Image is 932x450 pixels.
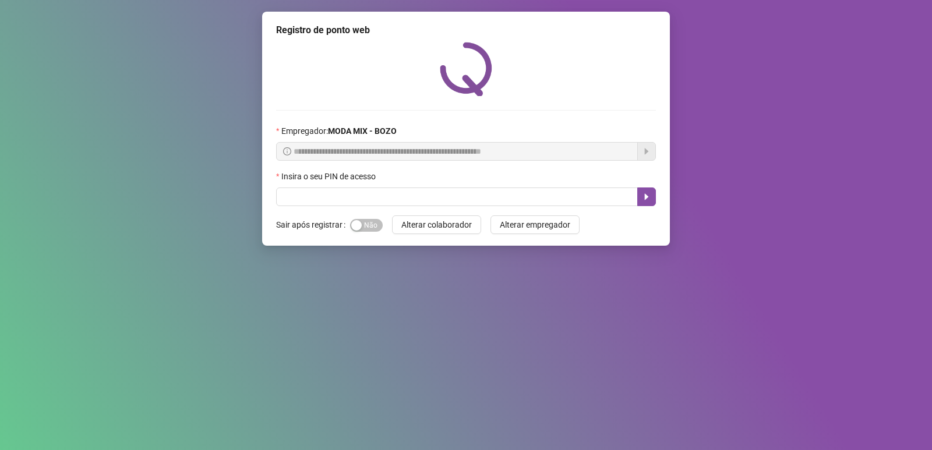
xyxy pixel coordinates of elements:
[276,215,350,234] label: Sair após registrar
[276,23,656,37] div: Registro de ponto web
[276,170,383,183] label: Insira o seu PIN de acesso
[401,218,472,231] span: Alterar colaborador
[490,215,580,234] button: Alterar empregador
[328,126,397,136] strong: MODA MIX - BOZO
[440,42,492,96] img: QRPoint
[281,125,397,137] span: Empregador :
[283,147,291,155] span: info-circle
[500,218,570,231] span: Alterar empregador
[392,215,481,234] button: Alterar colaborador
[642,192,651,201] span: caret-right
